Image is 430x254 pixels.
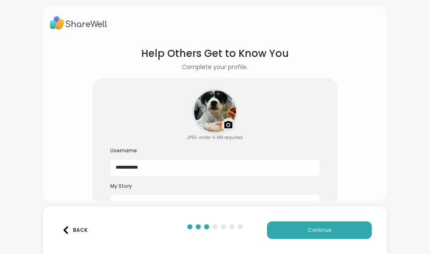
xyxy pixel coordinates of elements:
h1: Help Others Get to Know You [141,46,289,61]
button: Continue [267,221,372,239]
button: Back [58,221,92,239]
h3: My Story [110,183,320,190]
h2: Complete your profile. [182,63,248,72]
h3: Username [110,147,320,154]
span: Continue [308,226,331,234]
img: kkwhite1982 [194,90,236,132]
div: JPEG under 6 MB required [187,134,243,141]
img: ShareWell Logo [50,13,107,33]
div: Back [62,226,88,234]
